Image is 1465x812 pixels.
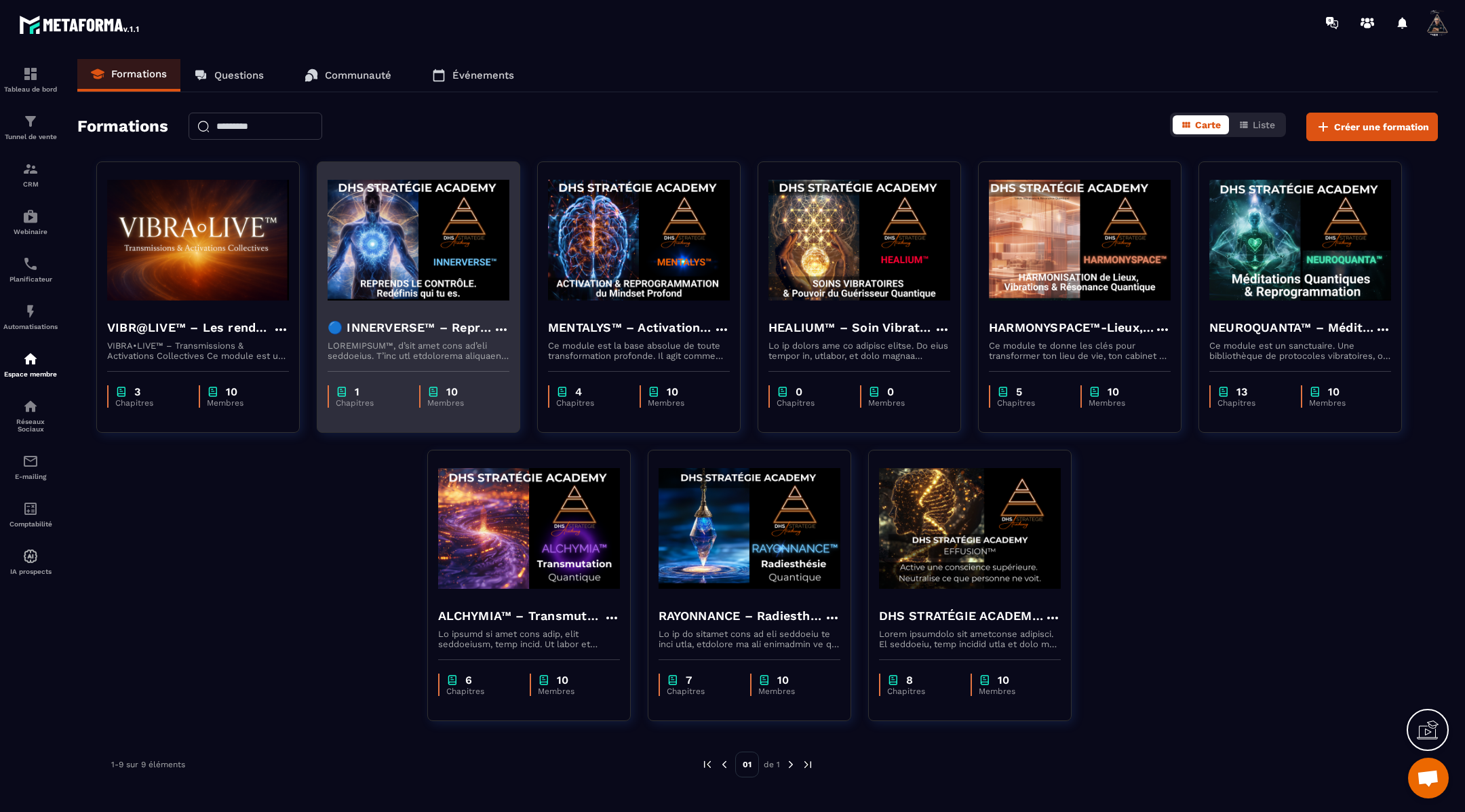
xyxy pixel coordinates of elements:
[802,758,814,771] img: next
[575,385,582,398] p: 4
[556,385,568,398] img: chapter
[548,318,714,337] h4: MENTALYS™ – Activation & Reprogrammation du Mindset Profond
[3,370,58,378] p: Espace membre
[328,341,509,361] p: LOREMIPSUM™, d’sit amet cons ad’eli seddoeius. T’inc utl etdolorema aliquaeni ad minimveniamqui n...
[1309,398,1378,408] p: Membres
[768,172,950,308] img: formation-background
[446,674,458,687] img: chapter
[989,318,1154,337] h4: HARMONYSPACE™-Lieux, Vibrations & Résonance Quantique
[3,520,58,528] p: Comptabilité
[3,103,58,151] a: formationformationTunnel de vente
[3,473,58,480] p: E-mailing
[648,450,868,738] a: formation-backgroundRAYONNANCE – Radiesthésie Quantique™ - DHS Strategie AcademyLo ip do sitamet ...
[989,172,1171,308] img: formation-background
[1236,385,1247,398] p: 13
[796,385,802,398] p: 0
[3,323,58,330] p: Automatisations
[134,385,140,398] p: 3
[22,453,39,469] img: email
[887,674,899,687] img: chapter
[214,69,264,81] p: Questions
[686,674,692,687] p: 7
[291,59,405,92] a: Communauté
[659,629,840,649] p: Lo ip do sitamet cons ad eli seddoeiu te inci utla, etdolore ma ali enimadmin ve qui nostru ex ul...
[3,275,58,283] p: Planificateur
[226,385,237,398] p: 10
[336,398,406,408] p: Chapitres
[758,674,770,687] img: chapter
[77,59,180,92] a: Formations
[1198,161,1419,450] a: formation-backgroundNEUROQUANTA™ – Méditations Quantiques de ReprogrammationCe module est un sanc...
[667,674,679,687] img: chapter
[1217,398,1287,408] p: Chapitres
[868,450,1089,738] a: formation-backgroundDHS STRATÉGIE ACADEMY™ – EFFUSIONLorem ipsumdolo sit ametconse adipisci. El s...
[438,629,620,649] p: Lo ipsumd si amet cons adip, elit seddoeiusm, temp incid. Ut labor et dolore mag aliquaenimad mi ...
[115,398,185,408] p: Chapitres
[648,385,660,398] img: chapter
[3,56,58,103] a: formationformationTableau de bord
[718,758,730,771] img: prev
[3,293,58,341] a: automationsautomationsAutomatisations
[557,674,568,687] p: 10
[3,133,58,140] p: Tunnel de vente
[1209,318,1375,337] h4: NEUROQUANTA™ – Méditations Quantiques de Reprogrammation
[328,172,509,308] img: formation-background
[997,398,1067,408] p: Chapitres
[115,385,128,398] img: chapter
[22,398,39,414] img: social-network
[1089,385,1101,398] img: chapter
[207,398,275,408] p: Membres
[979,687,1047,696] p: Membres
[3,418,58,433] p: Réseaux Sociaux
[22,256,39,272] img: scheduler
[111,760,185,769] p: 1-9 sur 9 éléments
[1108,385,1119,398] p: 10
[1230,115,1283,134] button: Liste
[107,341,289,361] p: VIBRA•LIVE™ – Transmissions & Activations Collectives Ce module est un espace vivant. [PERSON_NAM...
[325,69,391,81] p: Communauté
[3,490,58,538] a: accountantaccountantComptabilité
[768,341,950,361] p: Lo ip dolors ame co adipisc elitse. Do eius tempor in, utlabor, et dolo magnaa enimadmin veniamqu...
[19,12,141,37] img: logo
[868,385,880,398] img: chapter
[107,172,289,308] img: formation-background
[336,385,348,398] img: chapter
[979,674,991,687] img: chapter
[667,687,737,696] p: Chapitres
[735,752,759,777] p: 01
[1173,115,1229,134] button: Carte
[777,398,846,408] p: Chapitres
[768,318,934,337] h4: HEALIUM™ – Soin Vibratoire & Pouvoir du Guérisseur Quantique
[989,341,1171,361] p: Ce module te donne les clés pour transformer ton lieu de vie, ton cabinet ou ton entreprise en un...
[446,385,458,398] p: 10
[3,85,58,93] p: Tableau de bord
[887,385,894,398] p: 0
[997,385,1009,398] img: chapter
[764,759,780,770] p: de 1
[22,548,39,564] img: automations
[548,172,730,308] img: formation-background
[777,674,789,687] p: 10
[452,69,514,81] p: Événements
[868,398,937,408] p: Membres
[879,461,1061,596] img: formation-background
[3,151,58,198] a: formationformationCRM
[3,388,58,443] a: social-networksocial-networkRéseaux Sociaux
[418,59,528,92] a: Événements
[438,606,604,625] h4: ALCHYMIA™ – Transmutation Quantique
[207,385,219,398] img: chapter
[538,674,550,687] img: chapter
[77,113,168,141] h2: Formations
[879,606,1044,625] h4: DHS STRATÉGIE ACADEMY™ – EFFUSION
[879,629,1061,649] p: Lorem ipsumdolo sit ametconse adipisci. El seddoeiu, temp incidid utla et dolo ma aliqu enimadmi ...
[1209,341,1391,361] p: Ce module est un sanctuaire. Une bibliothèque de protocoles vibratoires, où chaque méditation agi...
[3,228,58,235] p: Webinaire
[446,687,516,696] p: Chapitres
[978,161,1198,450] a: formation-backgroundHARMONYSPACE™-Lieux, Vibrations & Résonance QuantiqueCe module te donne les ...
[465,674,472,687] p: 6
[1217,385,1230,398] img: chapter
[22,113,39,130] img: formation
[1209,172,1391,308] img: formation-background
[556,398,626,408] p: Chapitres
[1016,385,1022,398] p: 5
